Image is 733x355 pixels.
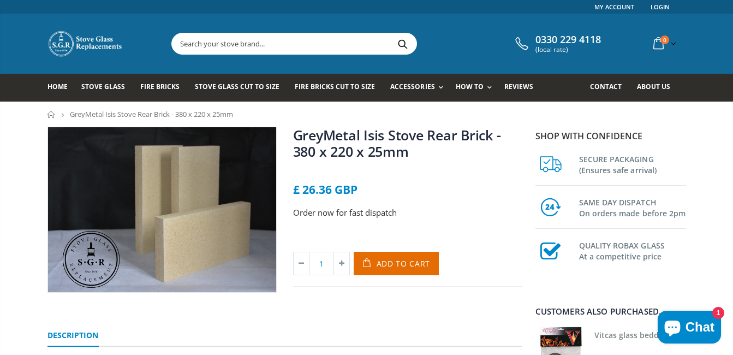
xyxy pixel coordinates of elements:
[590,82,622,91] span: Contact
[654,311,724,346] inbox-online-store-chat: Shopify online store chat
[70,109,233,119] span: GreyMetal Isis Stove Rear Brick - 380 x 220 x 25mm
[195,82,279,91] span: Stove Glass Cut To Size
[293,182,357,197] span: £ 26.36 GBP
[140,82,180,91] span: Fire Bricks
[47,30,124,57] img: Stove Glass Replacement
[293,206,522,219] p: Order now for fast dispatch
[48,127,276,293] img: 3_fire_bricks-2-min_905215cb-6f49-4a4d-9e93-73aa2918ed75_800x_crop_center.jpg
[172,33,539,54] input: Search your stove brand...
[295,74,383,102] a: Fire Bricks Cut To Size
[377,258,431,269] span: Add to Cart
[391,33,415,54] button: Search
[637,82,670,91] span: About us
[637,74,678,102] a: About us
[81,82,125,91] span: Stove Glass
[504,82,533,91] span: Reviews
[456,74,497,102] a: How To
[81,74,133,102] a: Stove Glass
[390,82,434,91] span: Accessories
[579,238,686,262] h3: QUALITY ROBAX GLASS At a competitive price
[47,111,56,118] a: Home
[293,126,501,161] a: GreyMetal Isis Stove Rear Brick - 380 x 220 x 25mm
[579,195,686,219] h3: SAME DAY DISPATCH On orders made before 2pm
[649,33,678,54] a: 0
[535,34,601,46] span: 0330 229 4118
[195,74,288,102] a: Stove Glass Cut To Size
[504,74,541,102] a: Reviews
[140,74,188,102] a: Fire Bricks
[47,82,68,91] span: Home
[47,325,99,347] a: Description
[535,129,686,143] p: Shop with confidence
[456,82,484,91] span: How To
[579,152,686,176] h3: SECURE PACKAGING (Ensures safe arrival)
[354,252,439,275] button: Add to Cart
[47,74,76,102] a: Home
[535,46,601,54] span: (local rate)
[512,34,601,54] a: 0330 229 4118 (local rate)
[390,74,448,102] a: Accessories
[660,35,669,44] span: 0
[295,82,375,91] span: Fire Bricks Cut To Size
[590,74,630,102] a: Contact
[535,307,686,316] div: Customers also purchased...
